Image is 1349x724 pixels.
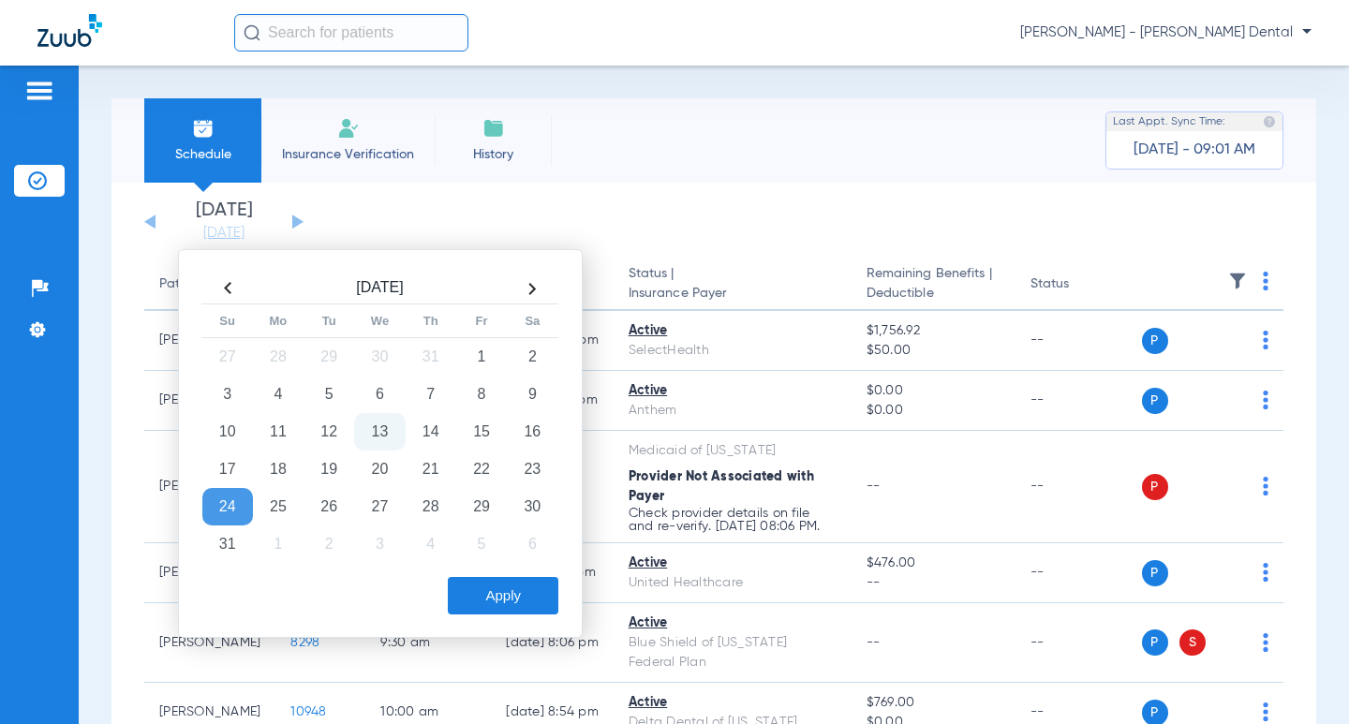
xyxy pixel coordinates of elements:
[1263,272,1268,290] img: group-dot-blue.svg
[365,603,491,683] td: 9:30 AM
[1263,477,1268,495] img: group-dot-blue.svg
[867,284,1001,303] span: Deductible
[1263,331,1268,349] img: group-dot-blue.svg
[867,693,1001,713] span: $769.00
[1142,388,1168,414] span: P
[1255,634,1349,724] iframe: Chat Widget
[482,117,505,140] img: History
[629,381,837,401] div: Active
[867,341,1001,361] span: $50.00
[629,284,837,303] span: Insurance Payer
[159,274,260,294] div: Patient Name
[491,603,614,683] td: [DATE] 8:06 PM
[168,201,280,243] li: [DATE]
[1134,140,1255,159] span: [DATE] - 09:01 AM
[629,554,837,573] div: Active
[629,573,837,593] div: United Healthcare
[614,259,852,311] th: Status |
[1228,272,1247,290] img: filter.svg
[629,401,837,421] div: Anthem
[1015,431,1142,543] td: --
[867,480,881,493] span: --
[1142,474,1168,500] span: P
[168,224,280,243] a: [DATE]
[1015,311,1142,371] td: --
[629,613,837,633] div: Active
[290,705,326,718] span: 10948
[290,636,319,649] span: 8298
[244,24,260,41] img: Search Icon
[867,554,1001,573] span: $476.00
[629,321,837,341] div: Active
[629,470,814,503] span: Provider Not Associated with Payer
[1015,259,1142,311] th: Status
[867,401,1001,421] span: $0.00
[234,14,468,52] input: Search for patients
[448,577,558,614] button: Apply
[629,693,837,713] div: Active
[1263,563,1268,582] img: group-dot-blue.svg
[629,507,837,533] p: Check provider details on file and re-verify. [DATE] 08:06 PM.
[37,14,102,47] img: Zuub Logo
[867,573,1001,593] span: --
[144,603,275,683] td: [PERSON_NAME]
[1263,391,1268,409] img: group-dot-blue.svg
[275,145,421,164] span: Insurance Verification
[867,381,1001,401] span: $0.00
[1179,629,1206,656] span: S
[1015,543,1142,603] td: --
[1015,603,1142,683] td: --
[24,80,54,102] img: hamburger-icon
[449,145,538,164] span: History
[867,321,1001,341] span: $1,756.92
[1113,112,1225,131] span: Last Appt. Sync Time:
[1263,115,1276,128] img: last sync help info
[1015,371,1142,431] td: --
[629,341,837,361] div: SelectHealth
[852,259,1015,311] th: Remaining Benefits |
[629,441,837,461] div: Medicaid of [US_STATE]
[1263,633,1268,652] img: group-dot-blue.svg
[158,145,247,164] span: Schedule
[1142,629,1168,656] span: P
[867,636,881,649] span: --
[1142,328,1168,354] span: P
[159,274,242,294] div: Patient Name
[629,633,837,672] div: Blue Shield of [US_STATE] Federal Plan
[337,117,360,140] img: Manual Insurance Verification
[1020,23,1312,42] span: [PERSON_NAME] - [PERSON_NAME] Dental
[253,273,507,304] th: [DATE]
[192,117,215,140] img: Schedule
[1142,560,1168,586] span: P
